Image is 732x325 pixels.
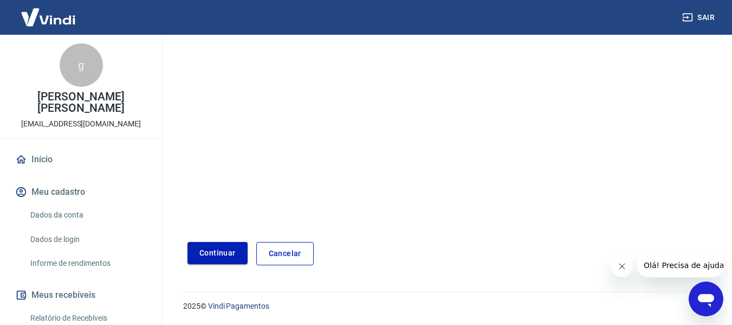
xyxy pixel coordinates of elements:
[13,1,83,34] img: Vindi
[7,8,91,16] span: Olá! Precisa de ajuda?
[13,283,149,307] button: Meus recebíveis
[689,282,723,316] iframe: Botão para abrir a janela de mensagens
[187,242,248,264] button: Continuar
[256,242,314,265] a: Cancelar
[183,301,706,312] p: 2025 ©
[680,8,719,28] button: Sair
[9,91,153,114] p: [PERSON_NAME] [PERSON_NAME]
[611,256,633,277] iframe: Fechar mensagem
[637,253,723,277] iframe: Mensagem da empresa
[60,43,103,87] div: g
[13,180,149,204] button: Meu cadastro
[208,302,269,310] a: Vindi Pagamentos
[13,148,149,171] a: Início
[21,118,141,130] p: [EMAIL_ADDRESS][DOMAIN_NAME]
[26,204,149,226] a: Dados da conta
[26,228,149,251] a: Dados de login
[26,252,149,275] a: Informe de rendimentos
